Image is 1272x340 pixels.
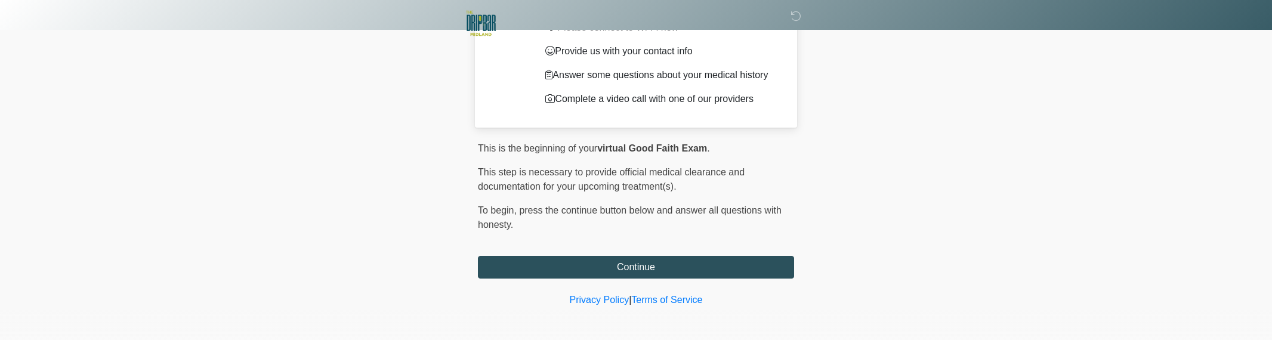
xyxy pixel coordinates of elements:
[707,143,709,153] span: .
[545,68,776,82] p: Answer some questions about your medical history
[570,295,629,305] a: Privacy Policy
[466,9,496,39] img: The DRIPBaR Midland Logo
[597,143,707,153] strong: virtual Good Faith Exam
[478,205,519,215] span: To begin,
[478,205,782,230] span: press the continue button below and answer all questions with honesty.
[478,143,597,153] span: This is the beginning of your
[545,44,776,58] p: Provide us with your contact info
[631,295,702,305] a: Terms of Service
[545,92,776,106] p: Complete a video call with one of our providers
[629,295,631,305] a: |
[478,256,794,279] button: Continue
[478,167,745,191] span: This step is necessary to provide official medical clearance and documentation for your upcoming ...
